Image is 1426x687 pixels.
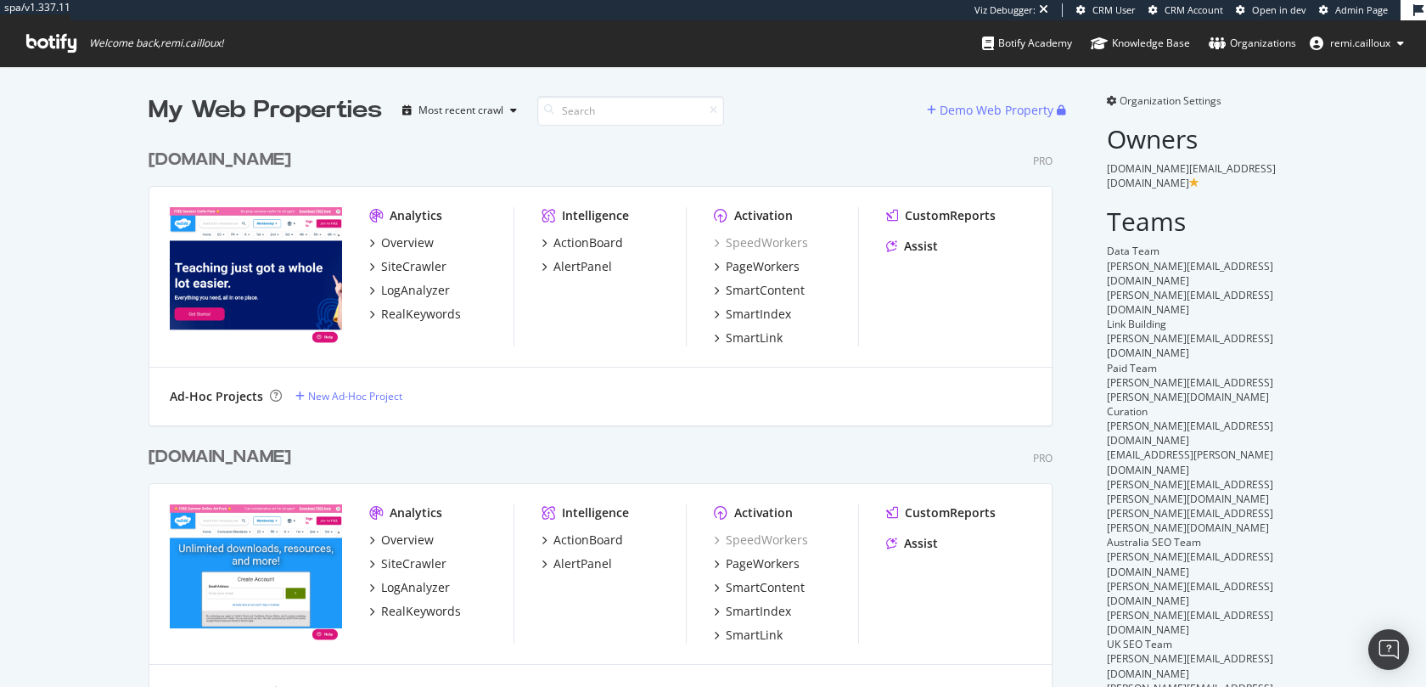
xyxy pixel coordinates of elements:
[1033,154,1053,168] div: Pro
[1209,35,1296,52] div: Organizations
[381,282,450,299] div: LogAnalyzer
[149,148,291,172] div: [DOMAIN_NAME]
[886,238,938,255] a: Assist
[537,96,724,126] input: Search
[542,555,612,572] a: AlertPanel
[1335,3,1388,16] span: Admin Page
[714,306,791,323] a: SmartIndex
[369,579,450,596] a: LogAnalyzer
[149,445,291,470] div: [DOMAIN_NAME]
[1107,288,1273,317] span: [PERSON_NAME][EMAIL_ADDRESS][DOMAIN_NAME]
[1033,451,1053,465] div: Pro
[553,258,612,275] div: AlertPanel
[1107,244,1277,258] div: Data Team
[1107,419,1273,448] span: [PERSON_NAME][EMAIL_ADDRESS][DOMAIN_NAME]
[982,35,1072,52] div: Botify Academy
[1107,331,1273,360] span: [PERSON_NAME][EMAIL_ADDRESS][DOMAIN_NAME]
[1107,361,1277,375] div: Paid Team
[562,207,629,224] div: Intelligence
[714,258,800,275] a: PageWorkers
[295,389,402,403] a: New Ad-Hoc Project
[726,603,791,620] div: SmartIndex
[390,207,442,224] div: Analytics
[905,504,996,521] div: CustomReports
[542,532,623,549] a: ActionBoard
[904,535,938,552] div: Assist
[974,3,1036,17] div: Viz Debugger:
[553,555,612,572] div: AlertPanel
[369,603,461,620] a: RealKeywords
[1107,549,1273,578] span: [PERSON_NAME][EMAIL_ADDRESS][DOMAIN_NAME]
[1107,259,1273,288] span: [PERSON_NAME][EMAIL_ADDRESS][DOMAIN_NAME]
[369,258,446,275] a: SiteCrawler
[1296,30,1418,57] button: remi.cailloux
[1236,3,1306,17] a: Open in dev
[396,97,524,124] button: Most recent crawl
[726,306,791,323] div: SmartIndex
[1107,579,1273,608] span: [PERSON_NAME][EMAIL_ADDRESS][DOMAIN_NAME]
[381,555,446,572] div: SiteCrawler
[149,93,382,127] div: My Web Properties
[381,234,434,251] div: Overview
[149,148,298,172] a: [DOMAIN_NAME]
[542,234,623,251] a: ActionBoard
[1107,317,1277,331] div: Link Building
[714,282,805,299] a: SmartContent
[726,258,800,275] div: PageWorkers
[1107,535,1277,549] div: Australia SEO Team
[905,207,996,224] div: CustomReports
[308,389,402,403] div: New Ad-Hoc Project
[734,207,793,224] div: Activation
[369,306,461,323] a: RealKeywords
[734,504,793,521] div: Activation
[381,603,461,620] div: RealKeywords
[1107,506,1273,535] span: [PERSON_NAME][EMAIL_ADDRESS][PERSON_NAME][DOMAIN_NAME]
[714,555,800,572] a: PageWorkers
[1107,637,1277,651] div: UK SEO Team
[726,329,783,346] div: SmartLink
[1165,3,1223,16] span: CRM Account
[714,532,808,549] a: SpeedWorkers
[726,555,800,572] div: PageWorkers
[1319,3,1388,17] a: Admin Page
[381,306,461,323] div: RealKeywords
[149,445,298,470] a: [DOMAIN_NAME]
[1107,125,1277,153] h2: Owners
[369,532,434,549] a: Overview
[553,234,623,251] div: ActionBoard
[982,20,1072,66] a: Botify Academy
[1107,651,1273,680] span: [PERSON_NAME][EMAIL_ADDRESS][DOMAIN_NAME]
[1330,36,1390,50] span: remi.cailloux
[1107,448,1273,476] span: [EMAIL_ADDRESS][PERSON_NAME][DOMAIN_NAME]
[714,627,783,644] a: SmartLink
[89,37,223,50] span: Welcome back, remi.cailloux !
[369,234,434,251] a: Overview
[381,532,434,549] div: Overview
[904,238,938,255] div: Assist
[726,282,805,299] div: SmartContent
[714,234,808,251] a: SpeedWorkers
[1091,20,1190,66] a: Knowledge Base
[714,329,783,346] a: SmartLink
[726,627,783,644] div: SmartLink
[886,504,996,521] a: CustomReports
[1091,35,1190,52] div: Knowledge Base
[1107,608,1273,637] span: [PERSON_NAME][EMAIL_ADDRESS][DOMAIN_NAME]
[1107,161,1276,190] span: [DOMAIN_NAME][EMAIL_ADDRESS][DOMAIN_NAME]
[886,207,996,224] a: CustomReports
[927,97,1057,124] button: Demo Web Property
[1107,404,1277,419] div: Curation
[1148,3,1223,17] a: CRM Account
[1209,20,1296,66] a: Organizations
[170,207,342,345] img: www.twinkl.com.au
[542,258,612,275] a: AlertPanel
[1107,207,1277,235] h2: Teams
[390,504,442,521] div: Analytics
[1107,477,1273,506] span: [PERSON_NAME][EMAIL_ADDRESS][PERSON_NAME][DOMAIN_NAME]
[1076,3,1136,17] a: CRM User
[369,555,446,572] a: SiteCrawler
[553,532,623,549] div: ActionBoard
[726,579,805,596] div: SmartContent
